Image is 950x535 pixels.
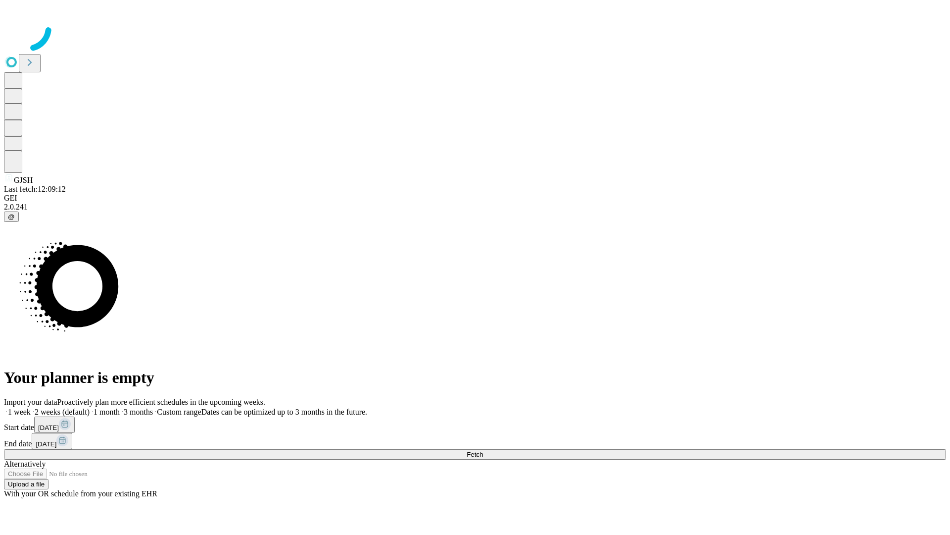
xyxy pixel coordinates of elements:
[201,408,367,416] span: Dates can be optimized up to 3 months in the future.
[4,489,157,498] span: With your OR schedule from your existing EHR
[4,203,946,212] div: 2.0.241
[34,417,75,433] button: [DATE]
[4,433,946,449] div: End date
[32,433,72,449] button: [DATE]
[8,408,31,416] span: 1 week
[4,449,946,460] button: Fetch
[124,408,153,416] span: 3 months
[4,369,946,387] h1: Your planner is empty
[36,440,56,448] span: [DATE]
[35,408,90,416] span: 2 weeks (default)
[38,424,59,431] span: [DATE]
[8,213,15,220] span: @
[4,460,46,468] span: Alternatively
[4,194,946,203] div: GEI
[4,398,57,406] span: Import your data
[467,451,483,458] span: Fetch
[157,408,201,416] span: Custom range
[14,176,33,184] span: GJSH
[4,212,19,222] button: @
[4,479,48,489] button: Upload a file
[4,185,66,193] span: Last fetch: 12:09:12
[4,417,946,433] div: Start date
[94,408,120,416] span: 1 month
[57,398,265,406] span: Proactively plan more efficient schedules in the upcoming weeks.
